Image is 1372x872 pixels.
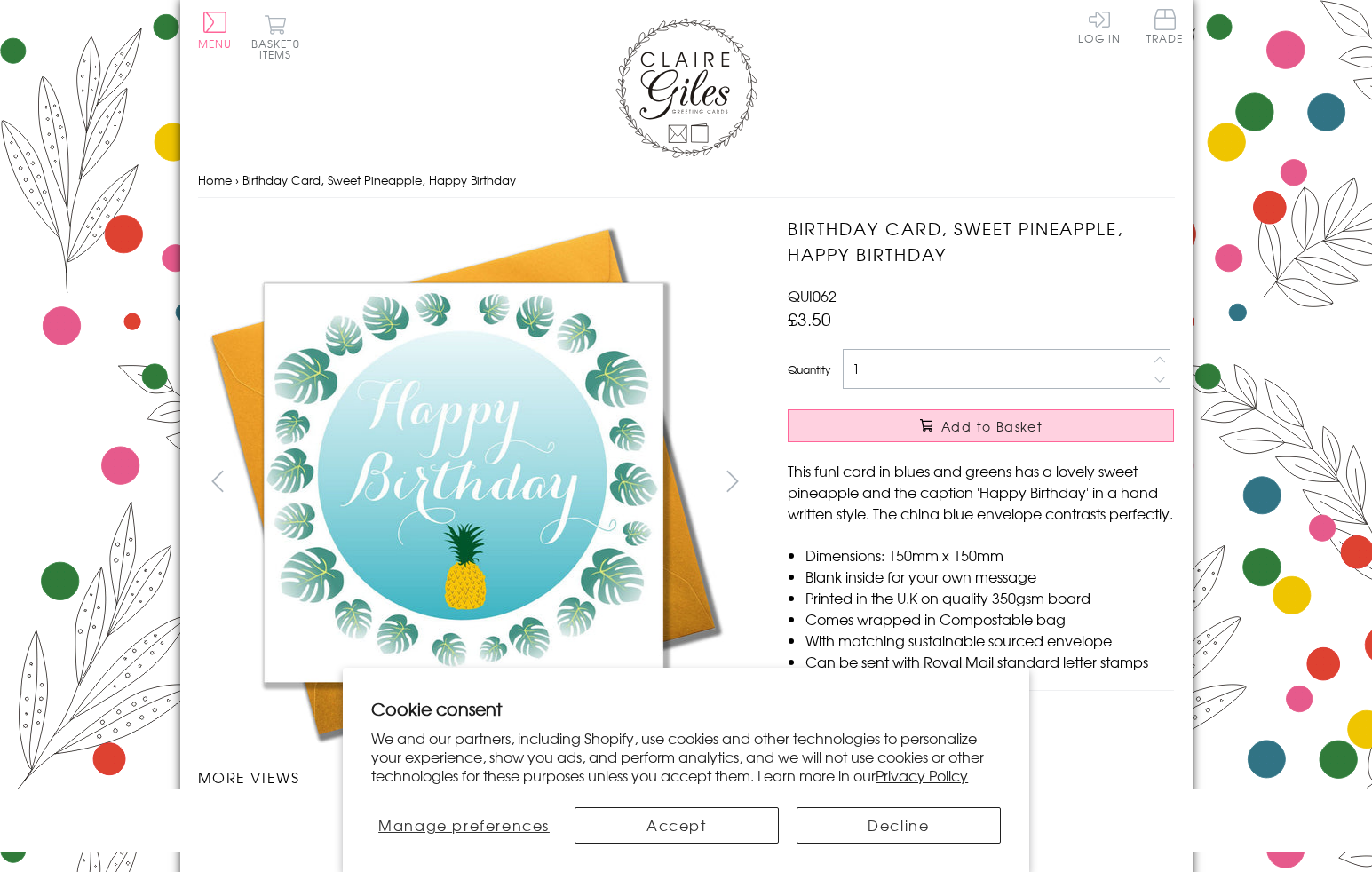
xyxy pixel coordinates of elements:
p: This funl card in blues and greens has a lovely sweet pineapple and the caption 'Happy Birthday' ... [788,460,1174,524]
span: £3.50 [788,306,831,331]
span: QUI062 [788,285,837,306]
li: Can be sent with Royal Mail standard letter stamps [805,651,1174,672]
li: Dimensions: 150mm x 150mm [805,544,1174,566]
nav: breadcrumbs [198,163,1175,199]
li: Blank inside for your own message [805,566,1174,587]
label: Quantity [788,361,830,377]
a: Log In [1078,9,1121,44]
span: › [235,171,239,188]
button: Add to Basket [788,409,1174,442]
h2: Cookie consent [371,696,1001,721]
a: Trade [1146,9,1184,47]
button: Menu [198,12,233,49]
button: Manage preferences [371,807,557,844]
span: Trade [1146,9,1184,44]
img: Claire Giles Greetings Cards [615,18,757,158]
li: With matching sustainable sourced envelope [805,630,1174,651]
li: Comes wrapped in Compostable bag [805,608,1174,630]
button: Basket0 items [251,14,300,59]
span: Manage preferences [378,814,550,836]
span: Birthday Card, Sweet Pineapple, Happy Birthday [242,171,516,188]
p: We and our partners, including Shopify, use cookies and other technologies to personalize your ex... [371,729,1001,784]
button: prev [198,461,238,501]
li: Printed in the U.K on quality 350gsm board [805,587,1174,608]
span: Menu [198,36,233,52]
span: 0 items [259,36,300,62]
button: Decline [797,807,1001,844]
a: Home [198,171,232,188]
span: Add to Basket [941,417,1043,435]
button: next [712,461,752,501]
button: Accept [575,807,779,844]
img: Birthday Card, Sweet Pineapple, Happy Birthday [198,216,731,749]
h3: More views [198,766,753,788]
a: Privacy Policy [876,765,968,786]
h1: Birthday Card, Sweet Pineapple, Happy Birthday [788,216,1174,267]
